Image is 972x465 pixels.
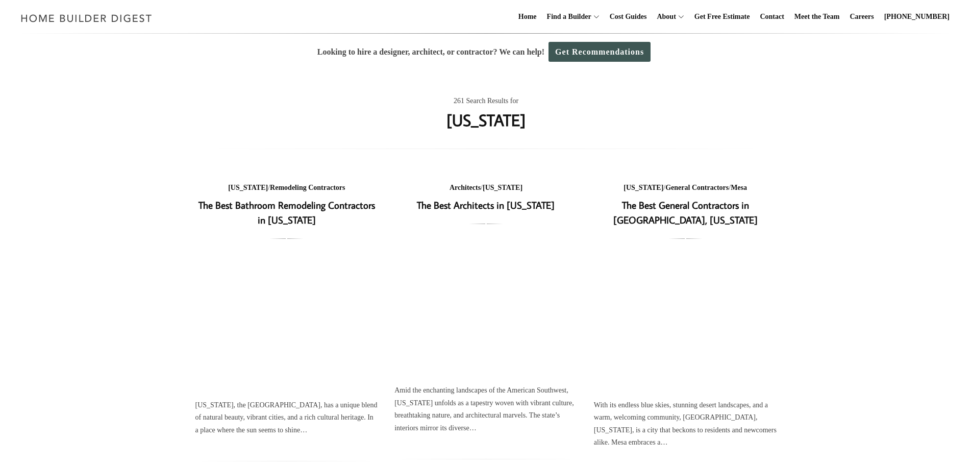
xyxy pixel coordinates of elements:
a: Get Free Estimate [690,1,754,33]
a: Cost Guides [606,1,651,33]
img: Home Builder Digest [16,8,157,28]
a: Careers [846,1,878,33]
a: The Best Bathroom Remodeling Contractors in [US_STATE] [195,252,379,391]
a: [US_STATE] [228,184,268,191]
a: Home [514,1,541,33]
a: [PHONE_NUMBER] [880,1,954,33]
a: [US_STATE] [483,184,522,191]
a: The Best Architects in [US_STATE] [394,237,578,376]
div: / [195,182,379,194]
a: The Best Bathroom Remodeling Contractors in [US_STATE] [198,199,375,226]
a: The Best General Contractors in [GEOGRAPHIC_DATA], [US_STATE] [613,199,758,226]
a: Remodeling Contractors [270,184,345,191]
div: / [394,182,578,194]
div: [US_STATE], the [GEOGRAPHIC_DATA], has a unique blend of natural beauty, vibrant cities, and a ri... [195,399,379,437]
a: [US_STATE] [624,184,663,191]
a: About [653,1,676,33]
a: Architects [450,184,481,191]
a: Meet the Team [790,1,844,33]
a: Find a Builder [543,1,591,33]
div: With its endless blue skies, stunning desert landscapes, and a warm, welcoming community, [GEOGRA... [594,399,777,449]
div: Amid the enchanting landscapes of the American Southwest, [US_STATE] unfolds as a tapestry woven ... [394,384,578,434]
a: Contact [756,1,788,33]
a: Mesa [731,184,747,191]
div: / / [594,182,777,194]
h1: [US_STATE] [446,108,526,132]
a: Get Recommendations [549,42,651,62]
a: General Contractors [665,184,729,191]
a: The Best General Contractors in [GEOGRAPHIC_DATA], [US_STATE] [594,252,777,391]
span: 261 Search Results for [454,95,518,108]
a: The Best Architects in [US_STATE] [417,199,555,211]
